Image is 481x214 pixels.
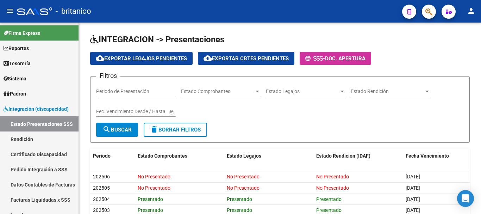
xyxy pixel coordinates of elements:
datatable-header-cell: Estado Legajos [224,148,313,164]
span: INTEGRACION -> Presentaciones [90,35,224,44]
span: 202503 [93,207,110,213]
mat-icon: cloud_download [96,54,104,62]
button: Exportar Legajos Pendientes [90,52,193,65]
mat-icon: person [467,7,475,15]
span: Presentado [227,196,252,202]
span: Estado Legajos [266,88,339,94]
mat-icon: menu [6,7,14,15]
datatable-header-cell: Periodo [90,148,135,164]
span: No Presentado [138,185,170,191]
button: Borrar Filtros [144,123,207,137]
datatable-header-cell: Fecha Vencimiento [403,148,470,164]
span: No Presentado [316,185,349,191]
span: Borrar Filtros [150,127,201,133]
span: [DATE] [406,185,420,191]
span: Exportar Cbtes Pendientes [204,55,289,62]
span: Presentado [227,207,252,213]
button: Exportar Cbtes Pendientes [198,52,294,65]
datatable-header-cell: Estado Comprobantes [135,148,224,164]
span: Padrón [4,90,26,98]
span: [DATE] [406,196,420,202]
span: Presentado [316,207,342,213]
span: No Presentado [227,174,260,179]
datatable-header-cell: Estado Rendición (IDAF) [313,148,403,164]
span: 202504 [93,196,110,202]
span: Exportar Legajos Pendientes [96,55,187,62]
span: Doc. Apertura [325,55,366,62]
input: End date [124,109,158,115]
span: Presentado [316,196,342,202]
span: Estado Legajos [227,153,261,159]
span: Estado Comprobantes [138,153,187,159]
span: No Presentado [138,174,170,179]
mat-icon: cloud_download [204,54,212,62]
span: Estado Comprobantes [181,88,254,94]
span: [DATE] [406,207,420,213]
span: Presentado [138,207,163,213]
span: Periodo [93,153,111,159]
span: Reportes [4,44,29,52]
mat-icon: delete [150,125,158,134]
span: No Presentado [227,185,260,191]
button: -Doc. Apertura [300,52,371,65]
span: 202506 [93,174,110,179]
input: Start date [96,109,118,115]
span: Integración (discapacidad) [4,105,69,113]
h3: Filtros [96,71,120,81]
span: Sistema [4,75,26,82]
span: No Presentado [316,174,349,179]
span: Buscar [102,127,132,133]
span: - [305,55,325,62]
span: Firma Express [4,29,40,37]
span: 202505 [93,185,110,191]
button: Buscar [96,123,138,137]
mat-icon: search [102,125,111,134]
span: - britanico [56,4,91,19]
span: Fecha Vencimiento [406,153,449,159]
span: Presentado [138,196,163,202]
span: Tesorería [4,60,31,67]
span: Estado Rendición (IDAF) [316,153,370,159]
button: Open calendar [168,108,175,116]
span: [DATE] [406,174,420,179]
span: Estado Rendición [351,88,424,94]
div: Open Intercom Messenger [457,190,474,207]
